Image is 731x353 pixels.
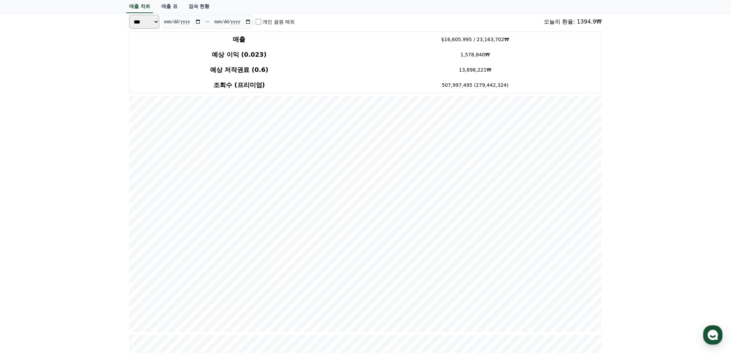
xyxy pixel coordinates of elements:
span: 대화 [63,230,72,235]
td: 507,997,495 (279,442,324) [349,77,601,93]
h4: 매출 [132,35,346,44]
h4: 조회수 (프리미엄) [132,80,346,90]
span: 설정 [107,230,115,235]
td: 1,578,840₩ [349,47,601,62]
span: 홈 [22,230,26,235]
div: 오늘의 환율: 1394.9₩ [544,18,602,26]
label: 개인 음원 제외 [263,18,295,25]
h4: 예상 저작권료 (0.6) [132,65,346,75]
td: $16,605.995 / 23,163,702₩ [349,32,601,47]
a: 대화 [46,219,89,236]
p: ~ [205,18,210,26]
td: 13,898,221₩ [349,62,601,77]
a: 홈 [2,219,46,236]
a: 설정 [89,219,133,236]
h4: 예상 이익 (0.023) [132,50,346,59]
